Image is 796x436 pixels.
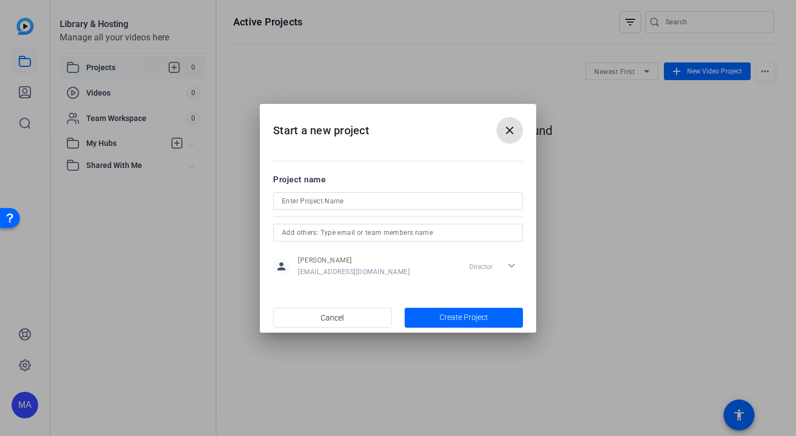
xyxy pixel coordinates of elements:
[260,104,536,149] h2: Start a new project
[273,174,523,186] div: Project name
[273,308,392,328] button: Cancel
[298,256,410,265] span: [PERSON_NAME]
[503,124,516,137] mat-icon: close
[282,195,514,208] input: Enter Project Name
[405,308,523,328] button: Create Project
[273,258,290,275] mat-icon: person
[298,267,410,276] span: [EMAIL_ADDRESS][DOMAIN_NAME]
[282,226,514,239] input: Add others: Type email or team members name
[439,312,488,323] span: Create Project
[321,307,344,328] span: Cancel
